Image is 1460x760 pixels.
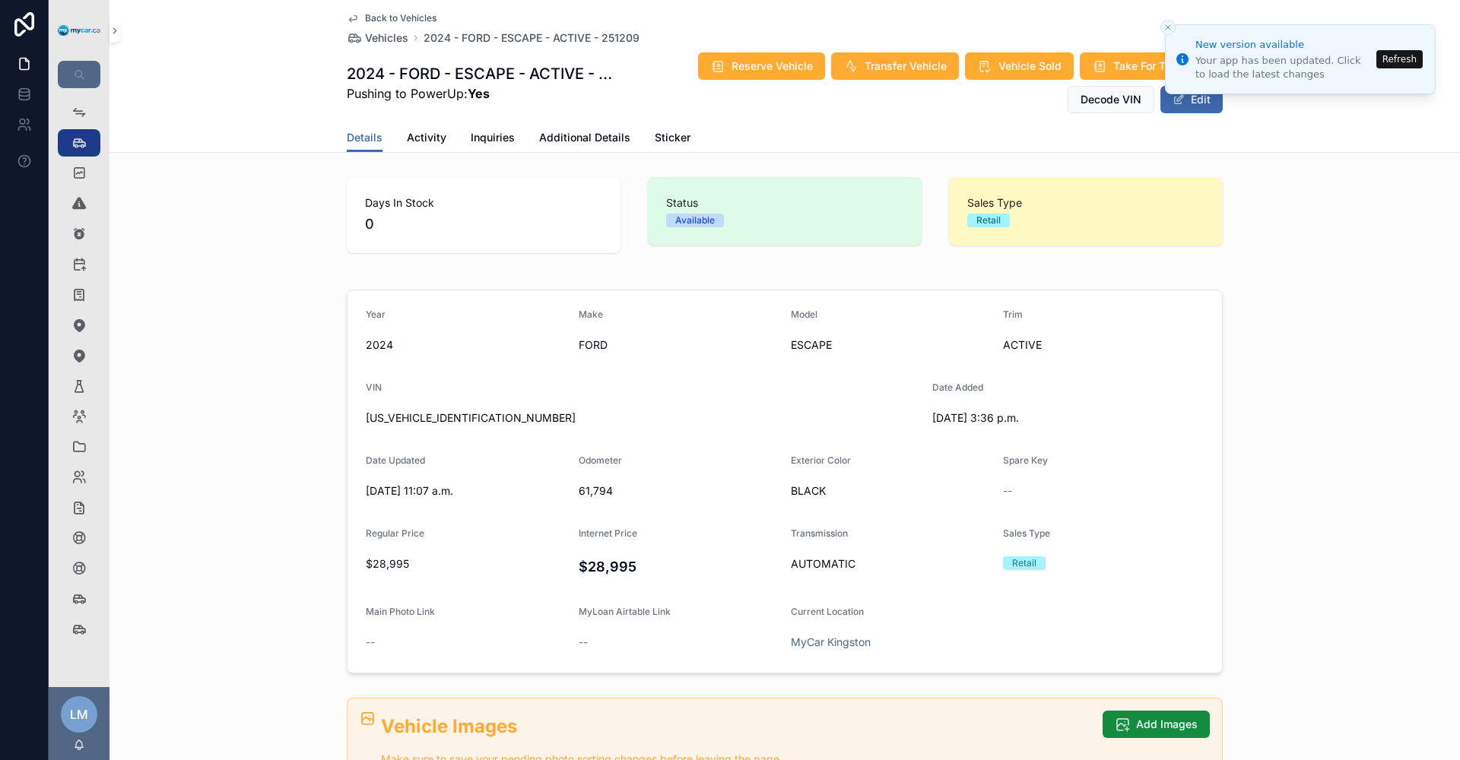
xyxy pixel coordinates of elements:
[347,124,382,153] a: Details
[1080,52,1223,80] button: Take For Test Drive
[366,606,435,617] span: Main Photo Link
[347,130,382,145] span: Details
[932,410,1133,426] span: [DATE] 3:36 p.m.
[471,124,515,154] a: Inquiries
[831,52,959,80] button: Transfer Vehicle
[347,63,613,84] h1: 2024 - FORD - ESCAPE - ACTIVE - 251209
[967,195,1204,211] span: Sales Type
[366,382,382,393] span: VIN
[58,25,100,36] img: App logo
[365,195,602,211] span: Days In Stock
[366,635,375,650] span: --
[471,130,515,145] span: Inquiries
[698,52,825,80] button: Reserve Vehicle
[407,124,446,154] a: Activity
[791,483,991,499] span: BLACK
[366,337,567,353] span: 2024
[675,214,715,227] div: Available
[1003,337,1204,353] span: ACTIVE
[579,483,779,499] span: 61,794
[1136,717,1198,732] span: Add Images
[1376,50,1423,68] button: Refresh
[579,635,588,650] span: --
[976,214,1001,227] div: Retail
[1160,20,1176,35] button: Close toast
[791,606,864,617] span: Current Location
[1003,309,1023,320] span: Trim
[1195,37,1372,52] div: New version available
[1160,86,1223,113] button: Edit
[791,556,991,572] span: AUTOMATIC
[366,527,424,539] span: Regular Price
[366,556,567,572] span: $28,995
[70,705,88,724] span: LM
[579,337,779,353] span: FORD
[366,309,386,320] span: Year
[365,214,602,235] span: 0
[407,130,446,145] span: Activity
[1113,59,1211,74] span: Take For Test Drive
[791,527,848,539] span: Transmission
[965,52,1074,80] button: Vehicle Sold
[579,527,637,539] span: Internet Price
[366,454,425,466] span: Date Updated
[539,124,630,154] a: Additional Details
[865,59,947,74] span: Transfer Vehicle
[998,59,1062,74] span: Vehicle Sold
[1068,86,1154,113] button: Decode VIN
[791,337,991,353] span: ESCAPE
[381,714,1090,739] h2: Vehicle Images
[49,88,109,663] div: scrollable content
[1003,527,1050,539] span: Sales Type
[1081,92,1141,107] span: Decode VIN
[579,454,622,466] span: Odometer
[666,195,903,211] span: Status
[791,635,871,650] a: MyCar Kingston
[791,454,851,466] span: Exterior Color
[366,410,920,426] span: [US_VEHICLE_IDENTIFICATION_NUMBER]
[579,556,779,577] h4: $28,995
[365,30,408,46] span: Vehicles
[347,84,613,103] span: Pushing to PowerUp:
[424,30,640,46] a: 2024 - FORD - ESCAPE - ACTIVE - 251209
[1003,483,1012,499] span: --
[732,59,813,74] span: Reserve Vehicle
[579,309,603,320] span: Make
[932,382,983,393] span: Date Added
[579,606,671,617] span: MyLoan Airtable Link
[366,483,567,499] span: [DATE] 11:07 a.m.
[655,130,690,145] span: Sticker
[655,124,690,154] a: Sticker
[1195,54,1372,81] div: Your app has been updated. Click to load the latest changes
[347,12,436,24] a: Back to Vehicles
[365,12,436,24] span: Back to Vehicles
[791,309,817,320] span: Model
[539,130,630,145] span: Additional Details
[1103,711,1210,738] button: Add Images
[468,86,490,101] strong: Yes
[1003,454,1048,466] span: Spare Key
[347,30,408,46] a: Vehicles
[1012,556,1036,570] div: Retail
